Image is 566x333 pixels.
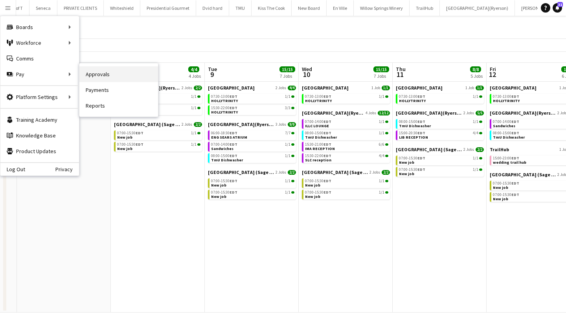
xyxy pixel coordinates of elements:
[0,128,79,143] a: Knowledge Base
[490,172,556,177] span: Villanova College (Sage Dining)
[230,105,237,110] span: EDT
[396,85,484,91] a: [GEOGRAPHIC_DATA]1 Job1/1
[276,122,286,127] span: 3 Jobs
[493,193,519,197] span: 07:00-15:30
[279,66,295,72] span: 15/15
[493,98,520,103] span: HOLLYTRINITY
[323,142,331,147] span: EDT
[211,183,226,188] span: New job
[285,95,290,99] span: 1/1
[396,110,484,116] a: [GEOGRAPHIC_DATA](Ryerson)2 Jobs5/5
[211,153,294,162] a: 08:00-15:00EDT1/1TmU Dishwasher
[230,190,237,195] span: EDT
[0,19,79,35] div: Boards
[302,85,390,91] a: [GEOGRAPHIC_DATA]1 Job1/1
[379,179,384,183] span: 1/1
[305,194,320,199] span: New job
[211,131,237,135] span: 06:00-18:30
[465,86,474,90] span: 1 Job
[399,130,482,139] a: 15:00-20:30EDT4/4LIB RECEPTION
[182,86,192,90] span: 2 Jobs
[323,190,331,195] span: EDT
[114,121,202,127] a: [GEOGRAPHIC_DATA] (Sage Dining)2 Jobs2/2
[305,183,320,188] span: New job
[136,142,143,147] span: EDT
[493,135,525,140] span: TmU Dishwasher
[291,180,294,182] span: 1/1
[417,156,425,161] span: EDT
[399,156,425,160] span: 07:00-15:30
[302,85,390,110] div: [GEOGRAPHIC_DATA]1 Job1/107:30-13:00EDT1/1HOLLYTRINITY
[208,121,296,169] div: [GEOGRAPHIC_DATA](Ryerson)3 Jobs9/906:00-18:30EDT7/7ENG SEARS ATRIUM07:00-14:00EDT1/1Sandwiches08...
[305,130,388,139] a: 08:00-15:00EDT1/1TmU Dishwasher
[291,107,294,109] span: 3/3
[189,73,201,79] div: 4 Jobs
[230,142,237,147] span: EDT
[385,180,388,182] span: 1/1
[490,146,509,152] span: TrailHub
[301,70,312,79] span: 10
[79,98,158,113] a: Reports
[211,110,238,115] span: HOLLYTRINITY
[285,154,290,158] span: 1/1
[305,131,331,135] span: 08:00-15:00
[211,130,294,139] a: 06:00-18:30EDT7/7ENG SEARS ATRIUM
[379,95,384,99] span: 1/1
[511,181,519,186] span: EDT
[229,0,252,16] button: TMU
[208,169,296,175] a: [GEOGRAPHIC_DATA] (Sage Dining)2 Jobs2/2
[511,156,519,161] span: EDT
[493,120,519,124] span: 07:00-14:00
[302,169,390,175] a: [GEOGRAPHIC_DATA] (Sage Dining)2 Jobs2/2
[493,185,508,190] span: New job
[197,132,200,134] span: 1/1
[305,153,388,162] a: 15:30-22:00EDT4/4SLC reception
[117,105,200,114] a: 08:00-15:00EDT1/1TmU Dishwasher
[511,192,519,197] span: EDT
[399,119,482,128] a: 08:00-15:00EDT1/1TmU Dishwasher
[117,142,200,151] a: 07:00-15:30EDT1/1New job
[382,86,390,90] span: 1/1
[211,157,243,163] span: TmU Dishwasher
[305,142,388,151] a: 15:30-21:00EDT6/6IMA RECEPTION
[79,82,158,98] a: Payments
[396,146,484,152] a: [GEOGRAPHIC_DATA] (Sage Dining)2 Jobs2/2
[473,156,478,160] span: 1/1
[285,179,290,183] span: 1/1
[207,70,217,79] span: 9
[399,94,482,103] a: 07:30-13:00EDT1/1HOLLYTRINITY
[57,0,104,16] button: PRIVATE CLIENTS
[399,98,426,103] span: HOLLYTRINITY
[305,98,332,103] span: HOLLYTRINITY
[374,73,389,79] div: 7 Jobs
[197,143,200,146] span: 1/1
[285,131,290,135] span: 7/7
[305,123,329,128] span: ILLC LOUNGE
[302,66,312,73] span: Wed
[417,94,425,99] span: EDT
[285,190,290,194] span: 1/1
[440,0,515,16] button: [GEOGRAPHIC_DATA](Ryerson)
[399,120,425,124] span: 08:00-15:00
[191,131,197,135] span: 1/1
[211,146,233,151] span: Sandwiches
[470,73,483,79] div: 5 Jobs
[396,85,443,91] span: Holy Trinity School
[302,169,368,175] span: Villanova College (Sage Dining)
[114,121,180,127] span: Villanova College (Sage Dining)
[104,0,140,16] button: Whiteshield
[0,66,79,82] div: Pay
[0,35,79,51] div: Workforce
[117,146,132,151] span: New job
[276,170,286,175] span: 2 Jobs
[291,143,294,146] span: 1/1
[194,122,202,127] span: 2/2
[305,178,388,187] a: 07:00-15:30EDT1/1New job
[191,106,197,110] span: 1/1
[371,86,380,90] span: 1 Job
[208,121,274,127] span: Toronto Metropolitan University(Ryerson)
[379,190,384,194] span: 1/1
[117,131,143,135] span: 07:00-15:30
[305,154,331,158] span: 15:30-22:00
[473,120,478,124] span: 1/1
